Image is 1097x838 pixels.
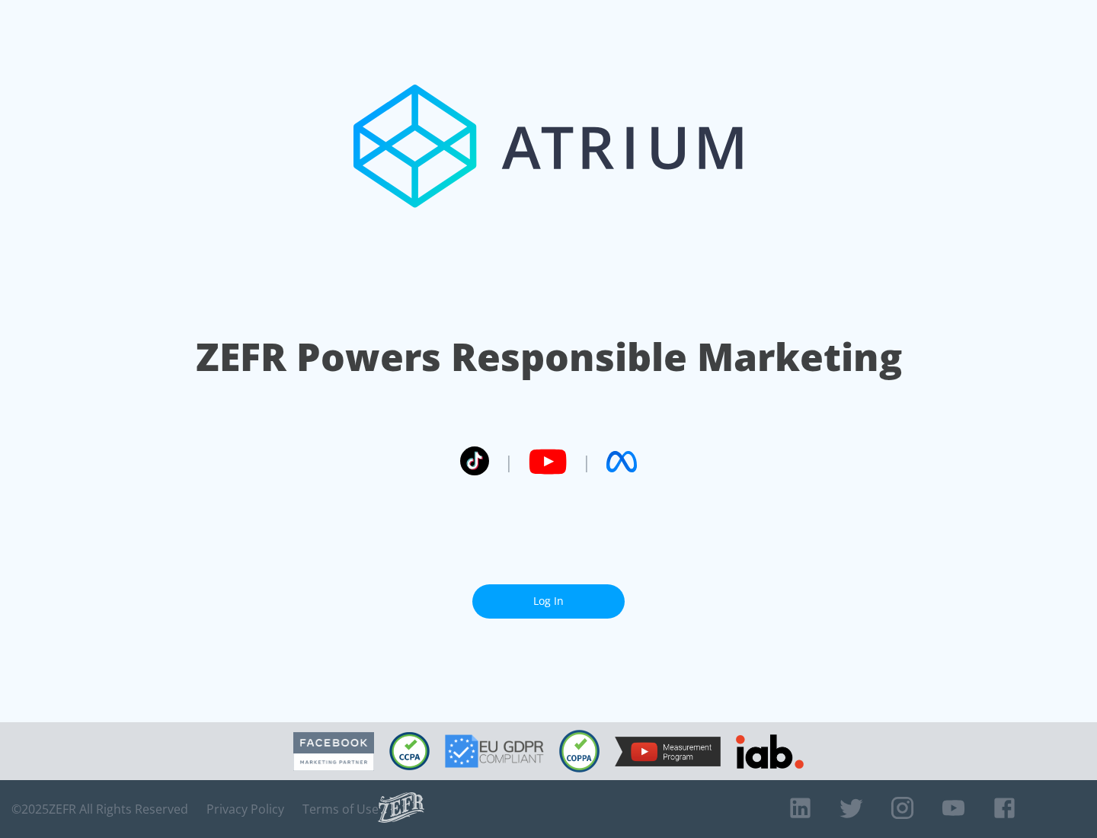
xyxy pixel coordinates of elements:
img: CCPA Compliant [389,732,430,770]
img: YouTube Measurement Program [615,737,721,766]
img: GDPR Compliant [445,734,544,768]
span: | [582,450,591,473]
a: Terms of Use [302,801,379,817]
img: IAB [736,734,804,769]
span: | [504,450,513,473]
img: Facebook Marketing Partner [293,732,374,771]
h1: ZEFR Powers Responsible Marketing [196,331,902,383]
img: COPPA Compliant [559,730,600,772]
a: Log In [472,584,625,619]
a: Privacy Policy [206,801,284,817]
span: © 2025 ZEFR All Rights Reserved [11,801,188,817]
